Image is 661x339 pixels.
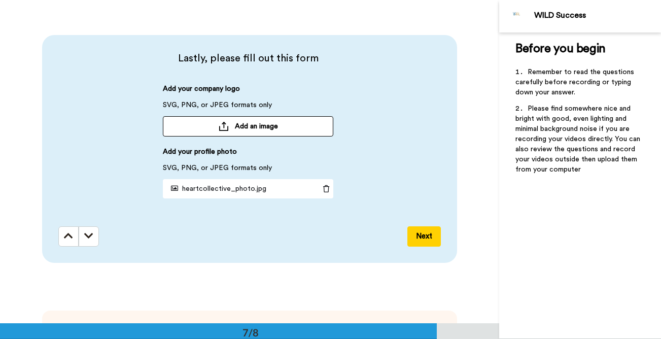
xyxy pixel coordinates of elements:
div: WILD Success [534,11,660,20]
span: Lastly, please fill out this form [58,51,438,65]
span: heartcollective_photo.jpg [167,185,266,192]
span: Please find somewhere nice and bright with good, even lighting and minimal background noise if yo... [515,105,642,173]
span: Before you begin [515,43,605,55]
button: Add an image [163,116,333,137]
span: Add an image [235,121,278,131]
img: Profile Image [505,4,529,28]
span: SVG, PNG, or JPEG formats only [163,163,272,179]
button: Next [407,226,441,247]
span: SVG, PNG, or JPEG formats only [163,100,272,116]
span: Add your profile photo [163,147,237,163]
span: Add your company logo [163,84,240,100]
span: Remember to read the questions carefully before recording or typing down your answer. [515,69,636,96]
